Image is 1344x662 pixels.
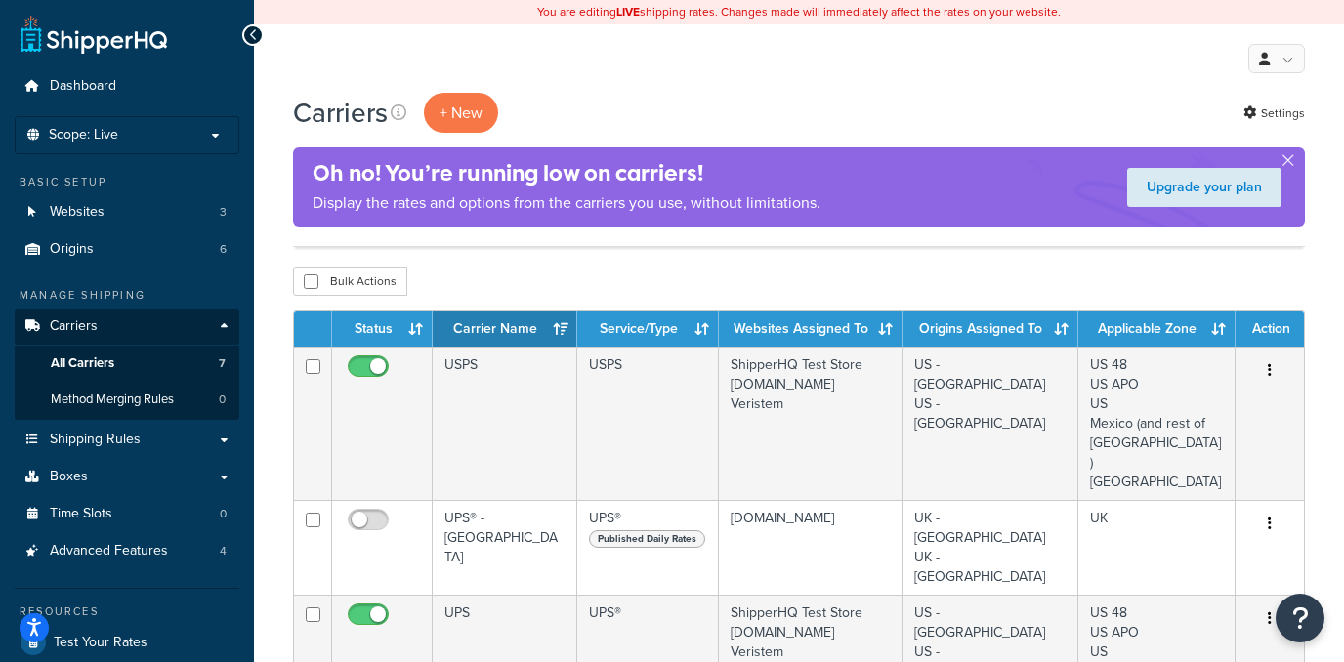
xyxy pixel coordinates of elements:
span: 6 [220,241,227,258]
a: Carriers [15,309,239,345]
span: 0 [220,506,227,522]
span: 7 [219,355,226,372]
a: ShipperHQ Home [21,15,167,54]
a: Shipping Rules [15,422,239,458]
span: Test Your Rates [54,635,147,651]
th: Origins Assigned To: activate to sort column ascending [903,311,1077,347]
span: Advanced Features [50,543,168,559]
a: Websites 3 [15,194,239,230]
td: USPS [577,347,719,500]
h1: Carriers [293,94,388,132]
th: Action [1236,311,1304,347]
td: US - [GEOGRAPHIC_DATA] US - [GEOGRAPHIC_DATA] [903,347,1077,500]
a: Settings [1243,100,1305,127]
td: ShipperHQ Test Store [DOMAIN_NAME] Veristem [719,347,903,500]
th: Websites Assigned To: activate to sort column ascending [719,311,903,347]
th: Service/Type: activate to sort column ascending [577,311,719,347]
a: All Carriers 7 [15,346,239,382]
a: Boxes [15,459,239,495]
a: Origins 6 [15,231,239,268]
span: 4 [220,543,227,559]
h4: Oh no! You’re running low on carriers! [313,157,820,189]
li: Carriers [15,309,239,420]
a: Time Slots 0 [15,496,239,532]
span: Boxes [50,469,88,485]
a: Upgrade your plan [1127,168,1281,207]
span: Websites [50,204,105,221]
li: Origins [15,231,239,268]
b: LIVE [616,3,640,21]
a: Advanced Features 4 [15,533,239,569]
li: Time Slots [15,496,239,532]
span: All Carriers [51,355,114,372]
span: Origins [50,241,94,258]
td: US 48 US APO US Mexico (and rest of [GEOGRAPHIC_DATA]) [GEOGRAPHIC_DATA] [1078,347,1236,500]
p: Display the rates and options from the carriers you use, without limitations. [313,189,820,217]
div: Basic Setup [15,174,239,190]
div: Resources [15,603,239,620]
span: Shipping Rules [50,432,141,448]
span: Scope: Live [49,127,118,144]
div: Manage Shipping [15,287,239,304]
span: 0 [219,392,226,408]
th: Applicable Zone: activate to sort column ascending [1078,311,1236,347]
span: Carriers [50,318,98,335]
li: All Carriers [15,346,239,382]
td: UK [1078,500,1236,595]
a: Dashboard [15,68,239,104]
a: Method Merging Rules 0 [15,382,239,418]
td: UK - [GEOGRAPHIC_DATA] UK - [GEOGRAPHIC_DATA] [903,500,1077,595]
button: + New [424,93,498,133]
th: Status: activate to sort column ascending [332,311,433,347]
li: Method Merging Rules [15,382,239,418]
button: Open Resource Center [1276,594,1324,642]
span: Published Daily Rates [589,530,705,548]
span: Dashboard [50,78,116,95]
th: Carrier Name: activate to sort column ascending [433,311,576,347]
li: Advanced Features [15,533,239,569]
span: Method Merging Rules [51,392,174,408]
td: USPS [433,347,576,500]
a: Test Your Rates [15,625,239,660]
td: UPS® [577,500,719,595]
span: Time Slots [50,506,112,522]
button: Bulk Actions [293,267,407,296]
li: Websites [15,194,239,230]
td: UPS® - [GEOGRAPHIC_DATA] [433,500,576,595]
td: [DOMAIN_NAME] [719,500,903,595]
span: 3 [220,204,227,221]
